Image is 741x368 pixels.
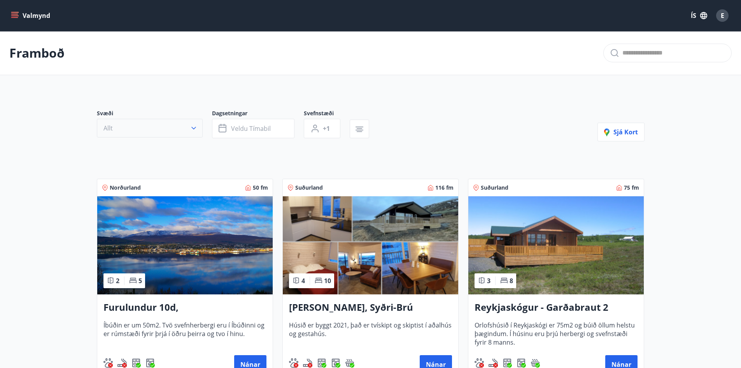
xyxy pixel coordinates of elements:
[331,358,340,368] div: Þvottavél
[597,123,645,141] button: Sjá kort
[145,358,155,368] img: Dl16BY4EX9PAW649lg1C3oBuIaAsR6QVDQBO2cTm.svg
[510,276,513,285] span: 8
[345,358,354,368] img: h89QDIuHlAdpqTriuIvuEWkTH976fOgBEOOeu1mi.svg
[531,358,540,368] img: h89QDIuHlAdpqTriuIvuEWkTH976fOgBEOOeu1mi.svg
[97,109,212,119] span: Svæði
[487,276,490,285] span: 3
[283,196,458,294] img: Paella dish
[517,358,526,368] div: Þvottavél
[110,184,141,192] span: Norðurland
[475,358,484,368] img: pxcaIm5dSOV3FS4whs1soiYWTwFQvksT25a9J10C.svg
[604,128,638,136] span: Sjá kort
[489,358,498,368] img: QNIUl6Cv9L9rHgMXwuzGLuiJOj7RKqxk9mBFPqjq.svg
[435,184,454,192] span: 116 fm
[103,321,266,347] span: Íbúðin er um 50m2. Tvö svefnherbergi eru í Íbúðinni og er rúmstæði fyrir þrjá í öðru þeirra og tv...
[687,9,711,23] button: ÍS
[212,109,304,119] span: Dagsetningar
[301,276,305,285] span: 4
[345,358,354,368] div: Heitur pottur
[289,301,452,315] h3: [PERSON_NAME], Syðri-Brú
[9,9,53,23] button: menu
[145,358,155,368] div: Þvottavél
[231,124,271,133] span: Veldu tímabil
[317,358,326,368] img: 7hj2GulIrg6h11dFIpsIzg8Ak2vZaScVwTihwv8g.svg
[475,301,638,315] h3: Reykjaskógur - Garðabraut 2
[131,358,141,368] img: 7hj2GulIrg6h11dFIpsIzg8Ak2vZaScVwTihwv8g.svg
[103,358,113,368] img: pxcaIm5dSOV3FS4whs1soiYWTwFQvksT25a9J10C.svg
[517,358,526,368] img: Dl16BY4EX9PAW649lg1C3oBuIaAsR6QVDQBO2cTm.svg
[503,358,512,368] div: Uppþvottavél
[317,358,326,368] div: Uppþvottavél
[503,358,512,368] img: 7hj2GulIrg6h11dFIpsIzg8Ak2vZaScVwTihwv8g.svg
[295,184,323,192] span: Suðurland
[475,358,484,368] div: Gæludýr
[117,358,127,368] img: QNIUl6Cv9L9rHgMXwuzGLuiJOj7RKqxk9mBFPqjq.svg
[97,196,273,294] img: Paella dish
[304,119,340,138] button: +1
[713,6,732,25] button: E
[489,358,498,368] div: Reykingar / Vape
[303,358,312,368] img: QNIUl6Cv9L9rHgMXwuzGLuiJOj7RKqxk9mBFPqjq.svg
[289,321,452,347] span: Húsið er byggt 2021, það er tvískipt og skiptist í aðalhús og gestahús.
[304,109,350,119] span: Svefnstæði
[323,124,330,133] span: +1
[289,358,298,368] img: pxcaIm5dSOV3FS4whs1soiYWTwFQvksT25a9J10C.svg
[324,276,331,285] span: 10
[303,358,312,368] div: Reykingar / Vape
[331,358,340,368] img: Dl16BY4EX9PAW649lg1C3oBuIaAsR6QVDQBO2cTm.svg
[103,301,266,315] h3: Furulundur 10d, [GEOGRAPHIC_DATA]
[468,196,644,294] img: Paella dish
[103,358,113,368] div: Gæludýr
[138,276,142,285] span: 5
[103,124,113,132] span: Allt
[475,321,638,347] span: Orlofshúsið í Reykjaskógi er 75m2 og búið öllum helstu þægindum. Í húsinu eru þrjú herbergi og sv...
[116,276,119,285] span: 2
[9,44,65,62] p: Framboð
[131,358,141,368] div: Uppþvottavél
[117,358,127,368] div: Reykingar / Vape
[721,11,724,20] span: E
[97,119,203,137] button: Allt
[253,184,268,192] span: 50 fm
[624,184,639,192] span: 75 fm
[481,184,508,192] span: Suðurland
[289,358,298,368] div: Gæludýr
[531,358,540,368] div: Heitur pottur
[212,119,294,138] button: Veldu tímabil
